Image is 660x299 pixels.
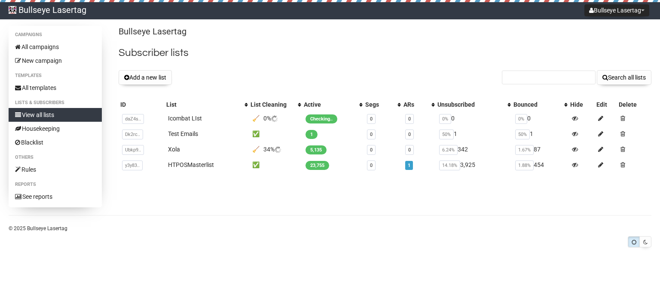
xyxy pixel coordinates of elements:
a: Test Emails [168,130,198,137]
span: 1.88% [515,160,534,170]
span: 5,135 [306,145,327,154]
span: daZ4s.. [122,114,144,124]
td: 0 [436,111,512,126]
th: Hide: No sort applied, sorting is disabled [568,99,595,111]
li: Reports [9,179,102,190]
div: Delete [619,100,650,109]
th: Delete: No sort applied, sorting is disabled [617,99,651,111]
td: 🧹 0% [249,111,302,126]
a: New campaign [9,54,102,68]
div: ARs [403,100,427,109]
th: List Cleaning: No sort applied, activate to apply an ascending sort [249,99,302,111]
div: Unsubscribed [437,100,503,109]
td: 0 [512,111,568,126]
a: Rules [9,163,102,176]
div: Hide [570,100,593,109]
div: Active [304,100,355,109]
td: ✅ [249,157,302,173]
td: 1 [436,126,512,142]
a: All campaigns [9,40,102,54]
td: 3,925 [436,157,512,173]
a: Blacklist [9,136,102,149]
span: Ubkp9.. [122,145,144,155]
span: 0% [515,114,527,124]
th: Unsubscribed: No sort applied, activate to apply an ascending sort [436,99,512,111]
td: 1 [512,126,568,142]
span: Checking.. [306,114,337,123]
div: Segs [365,100,393,109]
td: ✅ [249,126,302,142]
a: See reports [9,190,102,203]
div: ID [120,100,163,109]
a: 0 [370,163,373,168]
a: 0 [408,147,411,153]
li: Lists & subscribers [9,98,102,108]
td: 454 [512,157,568,173]
div: List Cleaning [251,100,293,109]
span: 50% [515,129,530,139]
a: Xola [168,146,180,153]
p: Bullseye Lasertag [119,26,651,37]
span: 23,755 [306,161,329,170]
span: 0% [439,114,451,124]
div: Edit [596,100,616,109]
button: Bullseye Lasertag [584,4,649,16]
a: Housekeeping [9,122,102,136]
th: Active: No sort applied, activate to apply an ascending sort [302,99,364,111]
a: Icombat LIst [168,115,202,122]
li: Others [9,152,102,163]
li: Templates [9,71,102,81]
th: ID: No sort applied, sorting is disabled [119,99,165,111]
div: List [166,100,240,109]
button: Search all lists [597,70,651,85]
th: List: No sort applied, activate to apply an ascending sort [165,99,249,111]
span: 1 [306,130,318,139]
div: Bounced [513,100,560,109]
img: loader.gif [271,115,278,122]
a: View all lists [9,108,102,122]
th: Bounced: No sort applied, activate to apply an ascending sort [512,99,568,111]
a: HTPOSMasterlist [168,161,214,168]
span: 1.67% [515,145,534,155]
a: 0 [408,132,411,137]
img: 60.jpg [9,6,16,14]
a: 0 [370,147,373,153]
span: 14.18% [439,160,460,170]
h2: Subscriber lists [119,45,651,61]
a: 0 [370,132,373,137]
td: 🧹 34% [249,142,302,157]
a: 0 [370,116,373,122]
th: ARs: No sort applied, activate to apply an ascending sort [402,99,435,111]
img: loader.gif [275,146,281,153]
li: Campaigns [9,30,102,40]
button: Add a new list [119,70,172,85]
a: 1 [408,163,410,168]
span: Dk2rc.. [122,129,143,139]
th: Edit: No sort applied, sorting is disabled [595,99,617,111]
th: Segs: No sort applied, activate to apply an ascending sort [364,99,402,111]
p: © 2025 Bullseye Lasertag [9,224,651,233]
a: 0 [408,116,411,122]
td: 342 [436,142,512,157]
span: 6.24% [439,145,458,155]
a: All templates [9,81,102,95]
span: y3y83.. [122,160,143,170]
td: 87 [512,142,568,157]
span: 50% [439,129,454,139]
